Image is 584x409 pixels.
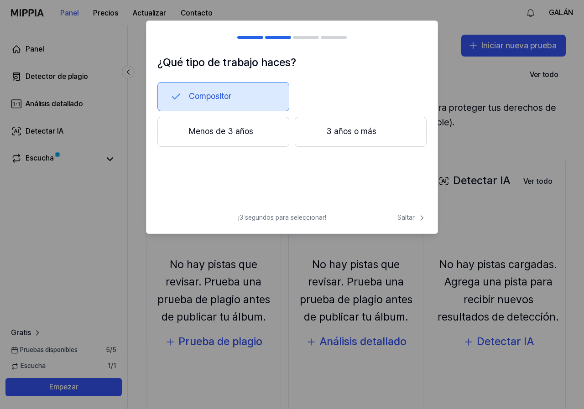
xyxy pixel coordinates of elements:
button: 3 años o más [295,117,427,147]
button: Saltar [396,213,427,223]
button: Compositor [157,82,289,111]
button: Menos de 3 años [157,117,289,147]
font: ¡3 segundos para seleccionar! [238,214,326,221]
font: Menos de 3 años [189,126,253,136]
font: Saltar [397,214,415,221]
font: 3 años o más [326,126,376,136]
font: ¿Qué tipo de trabajo haces? [157,56,296,69]
font: Compositor [189,91,232,101]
